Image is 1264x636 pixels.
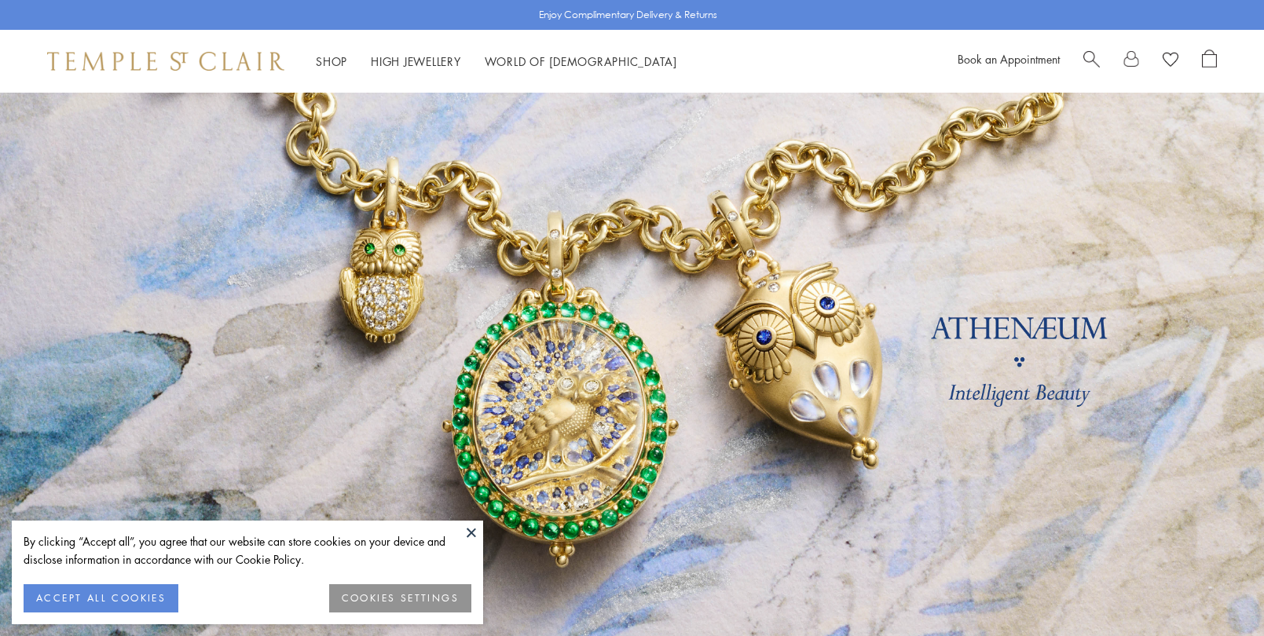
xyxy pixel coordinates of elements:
a: ShopShop [316,53,347,69]
a: Search [1083,49,1100,73]
button: COOKIES SETTINGS [329,584,471,612]
a: View Wishlist [1163,49,1178,73]
a: High JewelleryHigh Jewellery [371,53,461,69]
nav: Main navigation [316,52,677,71]
div: By clicking “Accept all”, you agree that our website can store cookies on your device and disclos... [24,532,471,568]
img: Temple St. Clair [47,52,284,71]
iframe: Gorgias live chat messenger [1185,562,1248,620]
a: Open Shopping Bag [1202,49,1217,73]
a: World of [DEMOGRAPHIC_DATA]World of [DEMOGRAPHIC_DATA] [485,53,677,69]
a: Book an Appointment [958,51,1060,67]
button: ACCEPT ALL COOKIES [24,584,178,612]
p: Enjoy Complimentary Delivery & Returns [539,7,717,23]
